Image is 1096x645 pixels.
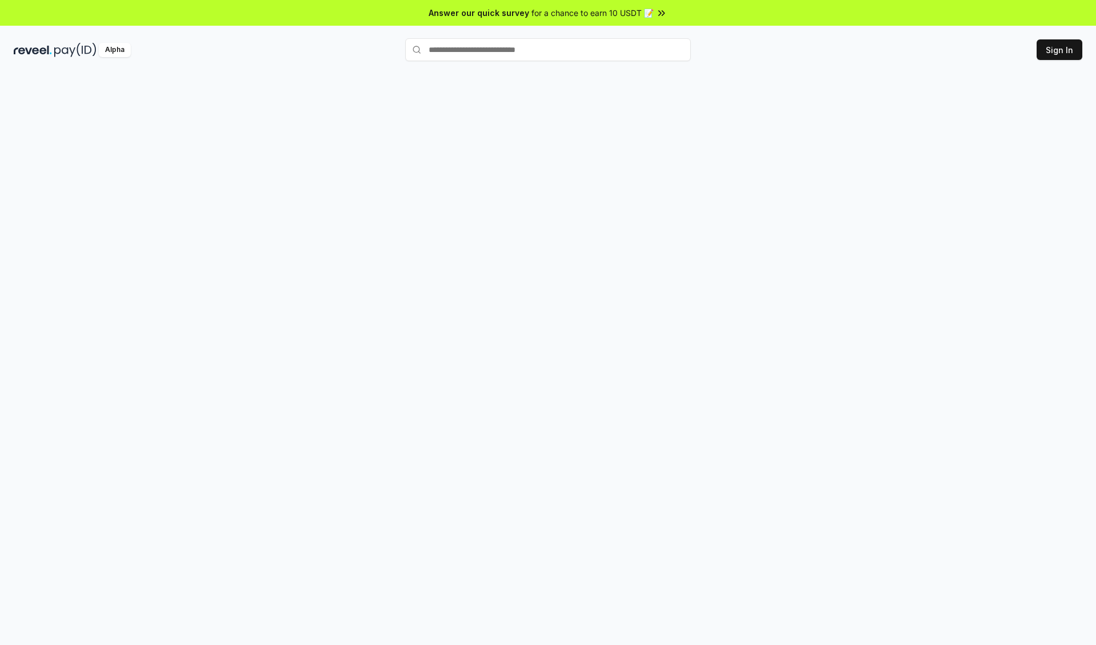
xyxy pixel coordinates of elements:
img: reveel_dark [14,43,52,57]
img: pay_id [54,43,96,57]
button: Sign In [1037,39,1082,60]
span: Answer our quick survey [429,7,529,19]
span: for a chance to earn 10 USDT 📝 [531,7,654,19]
div: Alpha [99,43,131,57]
